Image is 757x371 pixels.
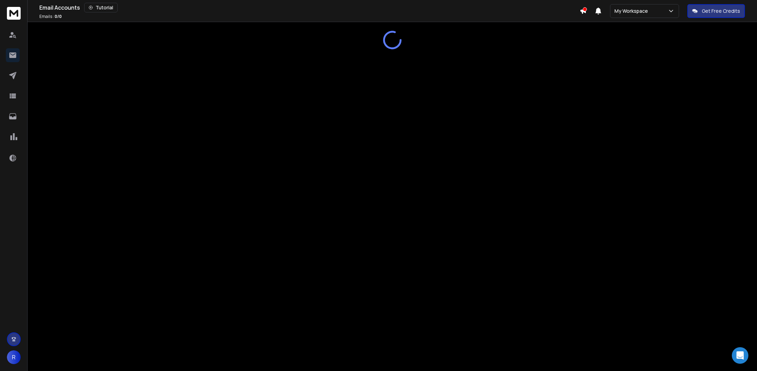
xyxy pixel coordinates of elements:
button: Get Free Credits [687,4,745,18]
p: My Workspace [615,8,651,14]
div: Open Intercom Messenger [732,347,748,364]
span: 0 / 0 [55,13,62,19]
p: Get Free Credits [702,8,740,14]
button: R [7,350,21,364]
div: Email Accounts [39,3,580,12]
p: Emails : [39,14,62,19]
button: Tutorial [84,3,118,12]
